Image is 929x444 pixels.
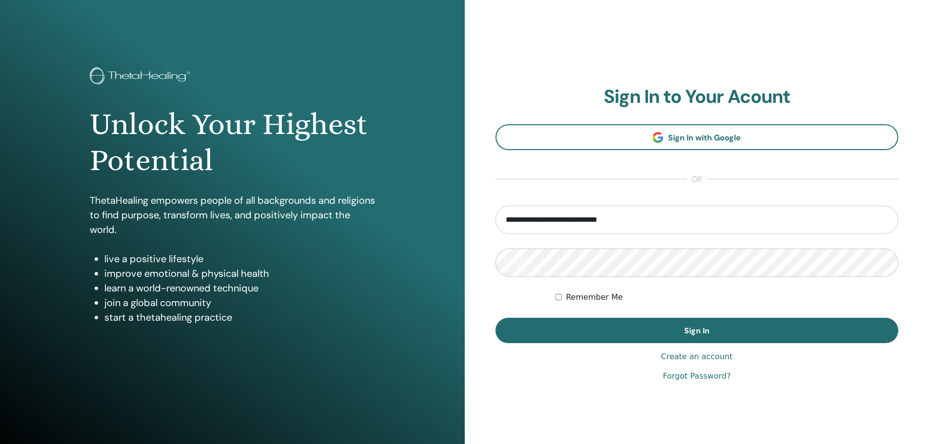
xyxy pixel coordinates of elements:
li: live a positive lifestyle [104,251,375,266]
li: join a global community [104,295,375,310]
span: Sign In [684,326,710,336]
li: improve emotional & physical health [104,266,375,281]
li: learn a world-renowned technique [104,281,375,295]
h2: Sign In to Your Acount [495,86,899,108]
a: Sign In with Google [495,124,899,150]
span: Sign In with Google [668,133,741,143]
a: Create an account [661,351,732,363]
h1: Unlock Your Highest Potential [90,106,375,179]
div: Keep me authenticated indefinitely or until I manually logout [555,291,898,303]
span: or [687,174,707,185]
label: Remember Me [566,291,623,303]
li: start a thetahealing practice [104,310,375,325]
p: ThetaHealing empowers people of all backgrounds and religions to find purpose, transform lives, a... [90,193,375,237]
button: Sign In [495,318,899,343]
a: Forgot Password? [663,370,731,382]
